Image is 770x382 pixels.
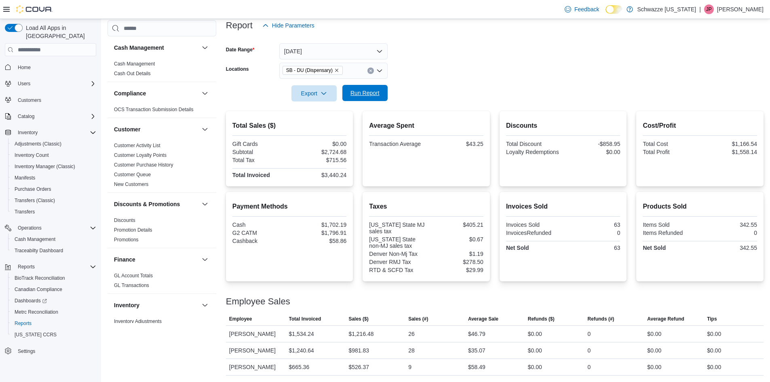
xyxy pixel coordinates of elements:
[279,43,388,59] button: [DATE]
[11,207,38,217] a: Transfers
[408,329,415,339] div: 26
[506,230,561,236] div: InvoicesRefunded
[350,89,380,97] span: Run Report
[11,330,60,340] a: [US_STATE] CCRS
[528,362,542,372] div: $0.00
[647,346,661,355] div: $0.00
[15,223,45,233] button: Operations
[15,112,96,121] span: Catalog
[2,127,99,138] button: Inventory
[11,285,65,294] a: Canadian Compliance
[232,121,347,131] h2: Total Sales ($)
[702,230,757,236] div: 0
[408,316,428,322] span: Sales (#)
[291,141,346,147] div: $0.00
[11,285,96,294] span: Canadian Compliance
[114,227,152,233] a: Promotion Details
[11,273,68,283] a: BioTrack Reconciliation
[114,143,160,148] a: Customer Activity List
[11,307,61,317] a: Metrc Reconciliation
[15,95,96,105] span: Customers
[468,346,485,355] div: $35.07
[15,262,38,272] button: Reports
[643,141,698,147] div: Total Cost
[114,171,151,178] span: Customer Queue
[528,329,542,339] div: $0.00
[114,89,198,97] button: Compliance
[11,184,96,194] span: Purchase Orders
[114,181,148,188] span: New Customers
[574,5,599,13] span: Feedback
[114,71,151,76] a: Cash Out Details
[114,283,149,288] a: GL Transactions
[428,222,483,228] div: $405.21
[647,329,661,339] div: $0.00
[15,163,75,170] span: Inventory Manager (Classic)
[506,141,561,147] div: Total Discount
[15,298,47,304] span: Dashboards
[588,316,614,322] span: Refunds (#)
[2,222,99,234] button: Operations
[699,4,701,14] p: |
[114,70,151,77] span: Cash Out Details
[348,346,369,355] div: $981.83
[200,199,210,209] button: Discounts & Promotions
[11,307,96,317] span: Metrc Reconciliation
[226,21,253,30] h3: Report
[565,230,620,236] div: 0
[588,362,591,372] div: 0
[647,362,661,372] div: $0.00
[15,320,32,327] span: Reports
[408,362,411,372] div: 9
[8,295,99,306] a: Dashboards
[15,63,34,72] a: Home
[272,21,314,30] span: Hide Parameters
[11,319,35,328] a: Reports
[114,200,180,208] h3: Discounts & Promotions
[114,255,135,264] h3: Finance
[18,264,35,270] span: Reports
[291,157,346,163] div: $715.56
[369,259,424,265] div: Denver RMJ Tax
[8,184,99,195] button: Purchase Orders
[291,85,337,101] button: Export
[18,80,30,87] span: Users
[108,59,216,82] div: Cash Management
[200,125,210,134] button: Customer
[289,329,314,339] div: $1,534.24
[114,182,148,187] a: New Customers
[707,346,721,355] div: $0.00
[2,94,99,106] button: Customers
[11,196,96,205] span: Transfers (Classic)
[289,316,321,322] span: Total Invoiced
[605,5,622,14] input: Dark Mode
[11,246,96,255] span: Traceabilty Dashboard
[15,275,65,281] span: BioTrack Reconciliation
[15,141,61,147] span: Adjustments (Classic)
[11,207,96,217] span: Transfers
[2,261,99,272] button: Reports
[11,173,38,183] a: Manifests
[226,359,286,375] div: [PERSON_NAME]
[643,149,698,155] div: Total Profit
[289,346,314,355] div: $1,240.64
[114,217,135,223] a: Discounts
[11,296,96,306] span: Dashboards
[200,43,210,53] button: Cash Management
[15,346,38,356] a: Settings
[369,236,424,249] div: [US_STATE] State non-MJ sales tax
[8,306,99,318] button: Metrc Reconciliation
[369,202,483,211] h2: Taxes
[232,238,288,244] div: Cashback
[232,141,288,147] div: Gift Cards
[342,85,388,101] button: Run Report
[15,95,44,105] a: Customers
[369,251,424,257] div: Denver Non-Mj Tax
[637,4,696,14] p: Schwazze [US_STATE]
[15,128,41,137] button: Inventory
[647,316,684,322] span: Average Refund
[15,79,96,89] span: Users
[108,141,216,192] div: Customer
[15,346,96,356] span: Settings
[18,348,35,355] span: Settings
